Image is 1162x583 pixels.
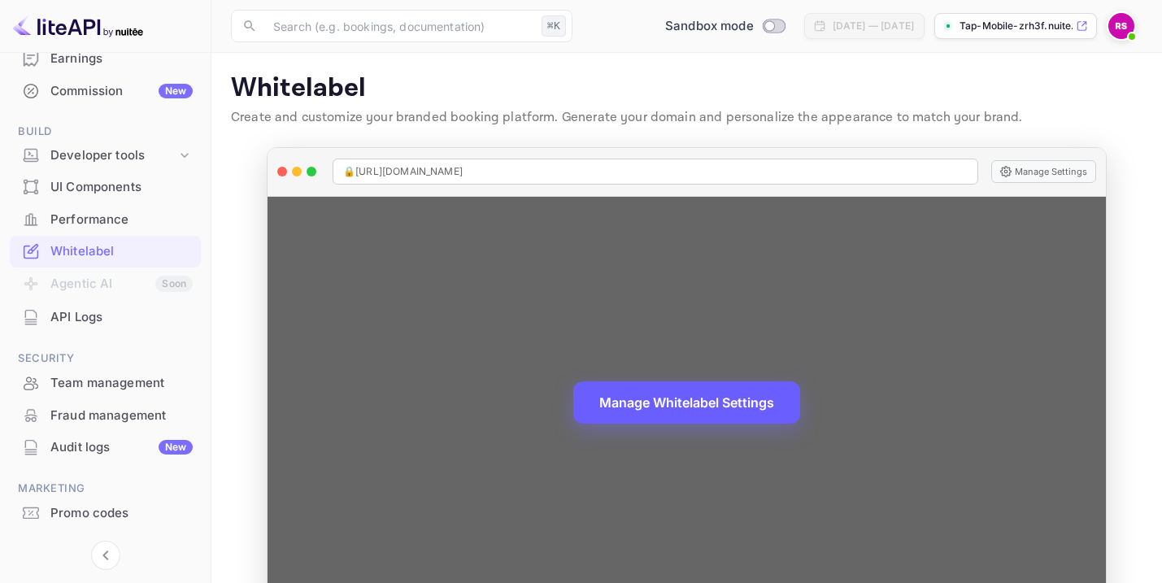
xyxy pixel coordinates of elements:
[10,302,201,333] div: API Logs
[10,204,201,234] a: Performance
[10,432,201,463] div: Audit logsNew
[10,302,201,332] a: API Logs
[1108,13,1134,39] img: Raul Sosa
[10,141,201,170] div: Developer tools
[10,204,201,236] div: Performance
[10,172,201,202] a: UI Components
[50,211,193,229] div: Performance
[960,19,1073,33] p: Tap-Mobile-zrh3f.nuite...
[10,350,201,368] span: Security
[91,541,120,570] button: Collapse navigation
[10,368,201,399] div: Team management
[10,236,201,268] div: Whitelabel
[10,236,201,266] a: Whitelabel
[10,43,201,73] a: Earnings
[665,17,754,36] span: Sandbox mode
[231,108,1142,128] p: Create and customize your branded booking platform. Generate your domain and personalize the appe...
[159,84,193,98] div: New
[263,10,535,42] input: Search (e.g. bookings, documentation)
[573,381,800,424] button: Manage Whitelabel Settings
[231,72,1142,105] p: Whitelabel
[50,504,193,523] div: Promo codes
[13,13,143,39] img: LiteAPI logo
[10,123,201,141] span: Build
[10,498,201,528] a: Promo codes
[50,242,193,261] div: Whitelabel
[343,164,463,179] span: 🔒 [URL][DOMAIN_NAME]
[659,17,791,36] div: Switch to Production mode
[833,19,914,33] div: [DATE] — [DATE]
[10,480,201,498] span: Marketing
[50,82,193,101] div: Commission
[10,368,201,398] a: Team management
[50,146,176,165] div: Developer tools
[10,498,201,529] div: Promo codes
[50,178,193,197] div: UI Components
[10,400,201,430] a: Fraud management
[10,43,201,75] div: Earnings
[10,76,201,107] div: CommissionNew
[991,160,1096,183] button: Manage Settings
[542,15,566,37] div: ⌘K
[10,172,201,203] div: UI Components
[50,374,193,393] div: Team management
[10,76,201,106] a: CommissionNew
[50,50,193,68] div: Earnings
[10,432,201,462] a: Audit logsNew
[50,438,193,457] div: Audit logs
[10,400,201,432] div: Fraud management
[159,440,193,455] div: New
[50,407,193,425] div: Fraud management
[50,308,193,327] div: API Logs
